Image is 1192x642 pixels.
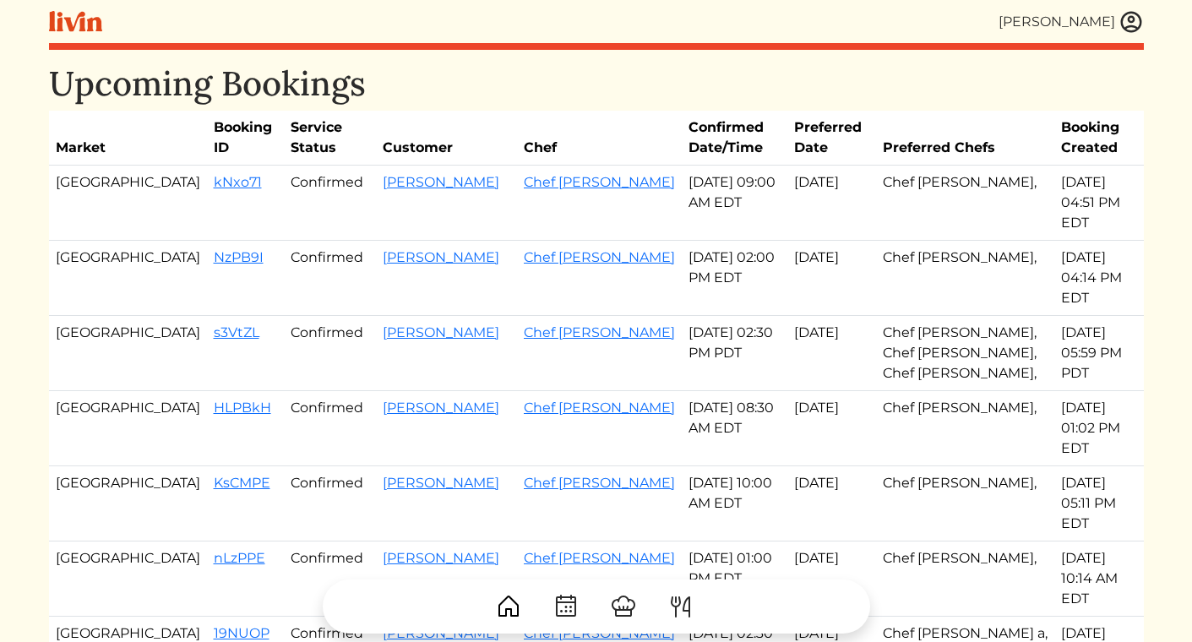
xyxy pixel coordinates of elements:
a: [PERSON_NAME] [383,475,499,491]
img: user_account-e6e16d2ec92f44fc35f99ef0dc9cddf60790bfa021a6ecb1c896eb5d2907b31c.svg [1119,9,1144,35]
td: [DATE] 10:00 AM EDT [682,466,787,541]
td: Confirmed [284,541,376,617]
td: Confirmed [284,166,376,241]
td: Chef [PERSON_NAME], [876,466,1054,541]
th: Booking Created [1054,111,1144,166]
td: [DATE] [787,241,876,316]
a: kNxo71 [214,174,262,190]
a: Chef [PERSON_NAME] [524,174,675,190]
img: ForkKnife-55491504ffdb50bab0c1e09e7649658475375261d09fd45db06cec23bce548bf.svg [667,593,694,620]
td: [GEOGRAPHIC_DATA] [49,391,207,466]
th: Chef [517,111,682,166]
h1: Upcoming Bookings [49,63,1144,104]
a: Chef [PERSON_NAME] [524,550,675,566]
td: [GEOGRAPHIC_DATA] [49,166,207,241]
a: Chef [PERSON_NAME] [524,324,675,340]
a: NzPB9I [214,249,264,265]
td: [DATE] [787,391,876,466]
a: [PERSON_NAME] [383,324,499,340]
img: House-9bf13187bcbb5817f509fe5e7408150f90897510c4275e13d0d5fca38e0b5951.svg [495,593,522,620]
th: Confirmed Date/Time [682,111,787,166]
td: [DATE] 01:00 PM EDT [682,541,787,617]
th: Booking ID [207,111,284,166]
a: Chef [PERSON_NAME] [524,400,675,416]
td: [GEOGRAPHIC_DATA] [49,316,207,391]
th: Customer [376,111,517,166]
td: [GEOGRAPHIC_DATA] [49,541,207,617]
td: [DATE] 05:11 PM EDT [1054,466,1144,541]
th: Preferred Chefs [876,111,1054,166]
td: [DATE] 01:02 PM EDT [1054,391,1144,466]
td: Chef [PERSON_NAME], [876,391,1054,466]
a: s3VtZL [214,324,259,340]
td: [DATE] [787,316,876,391]
td: [DATE] 10:14 AM EDT [1054,541,1144,617]
td: [DATE] [787,166,876,241]
a: [PERSON_NAME] [383,550,499,566]
a: [PERSON_NAME] [383,249,499,265]
td: [DATE] 04:51 PM EDT [1054,166,1144,241]
img: livin-logo-a0d97d1a881af30f6274990eb6222085a2533c92bbd1e4f22c21b4f0d0e3210c.svg [49,11,102,32]
a: Chef [PERSON_NAME] [524,475,675,491]
td: Confirmed [284,391,376,466]
td: [GEOGRAPHIC_DATA] [49,466,207,541]
a: Chef [PERSON_NAME] [524,249,675,265]
td: [DATE] 02:00 PM EDT [682,241,787,316]
td: Chef [PERSON_NAME], Chef [PERSON_NAME], Chef [PERSON_NAME], [876,316,1054,391]
td: [DATE] 09:00 AM EDT [682,166,787,241]
td: Chef [PERSON_NAME], [876,166,1054,241]
a: [PERSON_NAME] [383,174,499,190]
a: HLPBkH [214,400,271,416]
td: Confirmed [284,466,376,541]
a: [PERSON_NAME] [383,400,499,416]
td: [DATE] [787,541,876,617]
td: [DATE] 05:59 PM PDT [1054,316,1144,391]
td: [GEOGRAPHIC_DATA] [49,241,207,316]
div: [PERSON_NAME] [999,12,1115,32]
td: [DATE] 08:30 AM EDT [682,391,787,466]
th: Service Status [284,111,376,166]
td: [DATE] 04:14 PM EDT [1054,241,1144,316]
td: Confirmed [284,316,376,391]
td: [DATE] [787,466,876,541]
a: KsCMPE [214,475,270,491]
a: nLzPPE [214,550,265,566]
td: Chef [PERSON_NAME], [876,241,1054,316]
th: Preferred Date [787,111,876,166]
th: Market [49,111,207,166]
img: ChefHat-a374fb509e4f37eb0702ca99f5f64f3b6956810f32a249b33092029f8484b388.svg [610,593,637,620]
td: Chef [PERSON_NAME], [876,541,1054,617]
td: [DATE] 02:30 PM PDT [682,316,787,391]
td: Confirmed [284,241,376,316]
img: CalendarDots-5bcf9d9080389f2a281d69619e1c85352834be518fbc73d9501aef674afc0d57.svg [552,593,580,620]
